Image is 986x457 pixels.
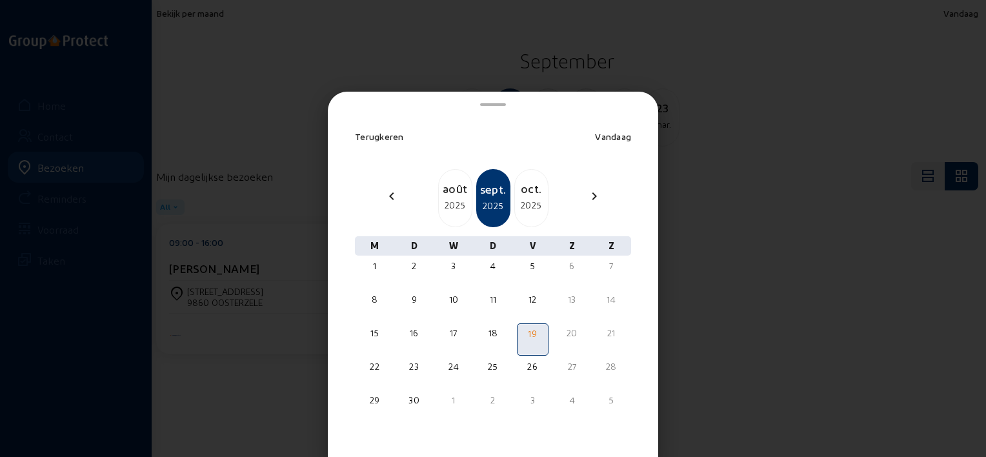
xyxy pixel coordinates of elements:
div: 15 [360,327,389,340]
div: 25 [478,360,507,373]
div: 21 [597,327,626,340]
div: 13 [558,293,587,306]
div: 7 [597,259,626,272]
div: 1 [360,259,389,272]
div: 10 [439,293,468,306]
div: 19 [519,327,547,340]
div: 12 [518,293,547,306]
div: D [473,236,512,256]
div: 2025 [439,198,472,213]
div: 18 [478,327,507,340]
div: août [439,179,472,198]
div: oct. [515,179,548,198]
div: 23 [399,360,428,373]
span: Vandaag [595,131,631,142]
div: 29 [360,394,389,407]
div: Z [592,236,631,256]
div: 9 [399,293,428,306]
mat-icon: chevron_left [384,188,399,204]
div: 8 [360,293,389,306]
div: 14 [597,293,626,306]
div: 5 [597,394,626,407]
div: 11 [478,293,507,306]
div: 5 [518,259,547,272]
div: 24 [439,360,468,373]
div: 4 [558,394,587,407]
div: 3 [518,394,547,407]
div: 28 [597,360,626,373]
div: 20 [558,327,587,340]
div: 2 [478,394,507,407]
div: 17 [439,327,468,340]
div: 2 [399,259,428,272]
div: 6 [558,259,587,272]
div: 16 [399,327,428,340]
div: D [394,236,434,256]
div: 2025 [515,198,548,213]
div: V [513,236,552,256]
div: 27 [558,360,587,373]
div: 3 [439,259,468,272]
div: sept. [478,180,509,198]
div: 22 [360,360,389,373]
div: M [355,236,394,256]
span: Terugkeren [355,131,404,142]
div: Z [552,236,592,256]
div: 1 [439,394,468,407]
div: 4 [478,259,507,272]
div: 30 [399,394,428,407]
div: W [434,236,473,256]
mat-icon: chevron_right [587,188,602,204]
div: 26 [518,360,547,373]
div: 2025 [478,198,509,214]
